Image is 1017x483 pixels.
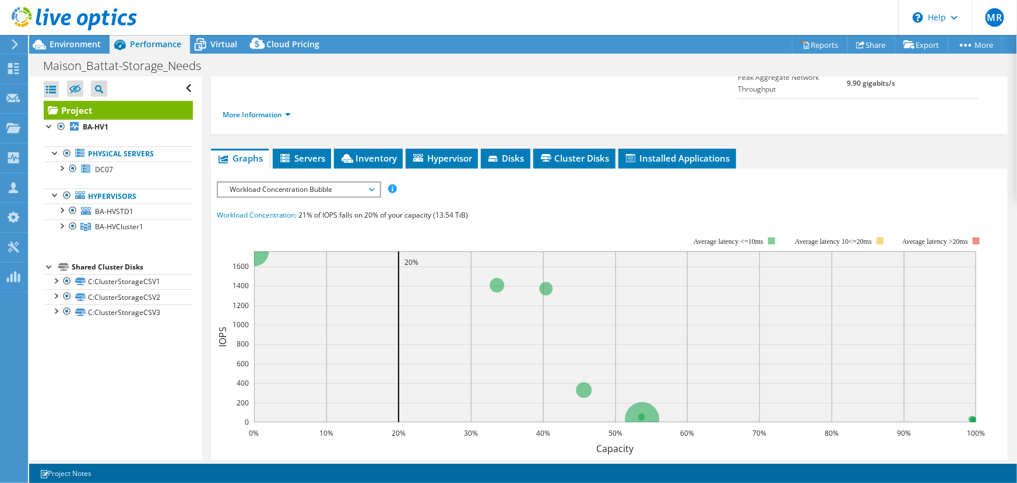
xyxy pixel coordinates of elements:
span: 21% of IOPS falls on 20% of your capacity (13.54 TiB) [299,210,469,220]
text: 90% [897,428,911,438]
a: Project [44,101,193,120]
tspan: Average latency 10<=20ms [795,237,872,246]
text: 80% [825,428,839,438]
text: 1400 [233,281,249,290]
h1: Maison_Battat-Storage_Needs [38,60,219,72]
span: MR [986,8,1004,27]
a: DC07 [44,162,193,177]
span: Installed Applications [624,152,730,164]
text: 800 [237,339,249,349]
a: Hypervisors [44,188,193,204]
span: Graphs [217,152,263,164]
text: 40% [536,428,550,438]
span: Workload Concentration: [217,210,297,220]
text: 100% [967,428,985,438]
span: Servers [279,152,325,164]
span: BA-HVCluster1 [95,222,143,232]
text: 60% [680,428,694,438]
text: 70% [752,428,766,438]
span: Cloud Pricing [266,38,319,50]
b: BA-HV1 [83,122,108,132]
span: BA-HVSTD1 [95,206,133,216]
span: Disks [487,152,525,164]
span: Virtual [210,38,237,50]
a: BA-HVSTD1 [44,204,193,219]
text: 400 [237,378,249,388]
text: 20% [392,428,406,438]
a: Export [895,36,949,54]
text: 200 [237,398,249,408]
tspan: Average latency <=10ms [694,237,763,246]
span: Cluster Disks [539,152,610,164]
svg: \n [913,12,923,23]
b: 9.90 gigabits/s [847,78,895,88]
span: Inventory [340,152,397,164]
a: Project Notes [31,466,100,481]
span: Environment [50,38,101,50]
text: IOPS [216,327,229,347]
label: Peak Aggregate Network Throughput [738,72,847,95]
a: C:ClusterStorageCSV2 [44,289,193,304]
div: Shared Cluster Disks [72,260,193,274]
text: 20% [404,257,418,267]
text: 1200 [233,300,249,310]
text: 30% [464,428,478,438]
text: 10% [319,428,333,438]
span: Workload Concentration Bubble [224,183,374,197]
text: 0% [249,428,259,438]
span: DC07 [95,164,113,174]
a: C:ClusterStorageCSV3 [44,304,193,320]
text: Capacity [596,442,634,455]
a: C:ClusterStorageCSV1 [44,274,193,289]
text: 1000 [233,320,249,330]
a: Share [847,36,895,54]
a: BA-HVCluster1 [44,219,193,235]
a: More Information [223,110,291,120]
text: 0 [245,417,249,427]
text: 600 [237,359,249,369]
text: 50% [608,428,622,438]
span: Hypervisor [411,152,472,164]
a: More [948,36,1002,54]
a: BA-HV1 [44,120,193,135]
text: Average latency >20ms [902,237,967,246]
a: Reports [792,36,848,54]
span: Performance [130,38,181,50]
a: Physical Servers [44,146,193,162]
text: 1600 [233,261,249,271]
